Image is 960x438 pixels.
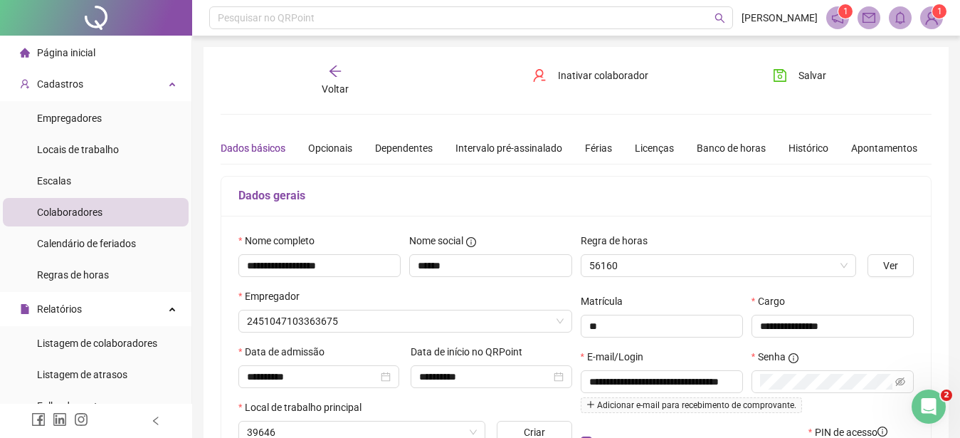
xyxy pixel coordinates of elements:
[751,293,794,309] label: Cargo
[37,207,102,218] span: Colaboradores
[877,427,887,437] span: info-circle
[375,140,433,156] div: Dependentes
[522,64,659,87] button: Inativar colaborador
[74,412,88,427] span: instagram
[912,390,946,424] iframe: Intercom live chat
[831,11,844,24] span: notification
[742,10,818,26] span: [PERSON_NAME]
[798,68,826,83] span: Salvar
[328,64,342,78] span: arrow-left
[20,79,30,89] span: user-add
[37,338,157,349] span: Listagem de colaboradores
[585,140,612,156] div: Férias
[37,175,71,187] span: Escalas
[883,258,898,273] span: Ver
[37,144,119,155] span: Locais de trabalho
[867,254,914,277] button: Ver
[37,238,136,249] span: Calendário de feriados
[838,4,853,19] sup: 1
[863,11,875,24] span: mail
[581,397,802,413] span: Adicionar e-mail para recebimento de comprovante.
[932,4,946,19] sup: Atualize o seu contato no menu Meus Dados
[31,412,46,427] span: facebook
[581,233,657,249] label: Regra de horas
[773,68,787,83] span: save
[37,303,82,315] span: Relatórios
[581,349,653,365] label: E-mail/Login
[851,140,917,156] div: Apontamentos
[238,344,334,360] label: Data de admissão
[937,6,942,16] span: 1
[37,369,127,380] span: Listagem de atrasos
[941,390,952,401] span: 2
[532,68,547,83] span: user-delete
[788,140,828,156] div: Histórico
[247,311,564,332] span: 2451047103363675
[894,11,907,24] span: bell
[53,412,67,427] span: linkedin
[20,304,30,314] span: file
[238,288,309,304] label: Empregador
[238,233,324,249] label: Nome completo
[921,7,942,28] img: 83525
[308,140,352,156] div: Opcionais
[238,400,371,415] label: Local de trabalho principal
[411,344,532,360] label: Data de início no QRPoint
[843,6,848,16] span: 1
[758,349,786,365] span: Senha
[37,113,102,124] span: Empregadores
[788,353,798,363] span: info-circle
[586,400,595,409] span: plus
[714,13,725,24] span: search
[221,140,285,156] div: Dados básicos
[455,140,562,156] div: Intervalo pré-assinalado
[589,255,848,276] span: 56160
[37,400,103,412] span: Folha de ponto
[697,140,766,156] div: Banco de horas
[762,64,837,87] button: Salvar
[409,233,463,249] span: Nome social
[322,83,349,95] span: Voltar
[37,47,95,58] span: Página inicial
[37,269,109,281] span: Regras de horas
[635,140,674,156] div: Licenças
[37,78,83,90] span: Cadastros
[895,377,905,387] span: eye-invisible
[466,237,476,247] span: info-circle
[581,293,632,309] label: Matrícula
[20,48,30,58] span: home
[238,187,914,204] h5: Dados gerais
[151,416,161,426] span: left
[558,68,648,83] span: Inativar colaborador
